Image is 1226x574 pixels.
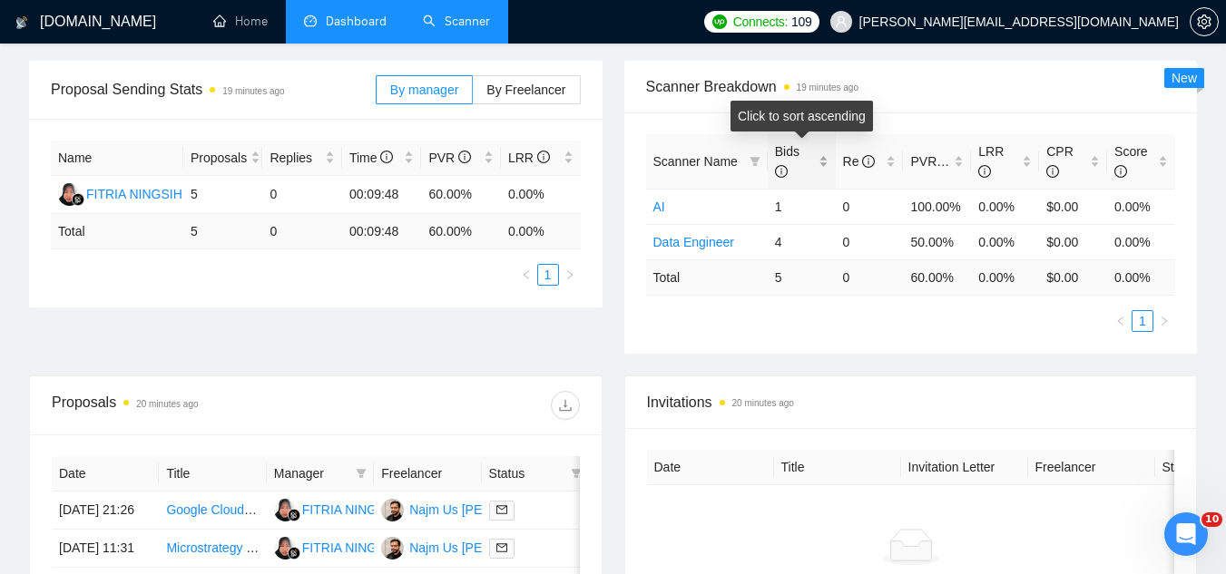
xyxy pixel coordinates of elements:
[374,456,481,491] th: Freelancer
[521,269,532,280] span: left
[647,450,774,485] th: Date
[836,189,904,224] td: 0
[1164,512,1208,556] iframe: Intercom live chat
[515,264,537,286] li: Previous Page
[1191,15,1218,29] span: setting
[262,214,342,249] td: 0
[288,547,300,559] img: gigradar-bm.png
[797,83,858,92] time: 19 minutes ago
[552,398,579,413] span: download
[213,14,268,29] a: homeHome
[262,141,342,176] th: Replies
[159,491,266,530] td: Google Cloud Notification Application Development
[86,184,182,204] div: FITRIA NINGSIH
[1114,165,1127,178] span: info-circle
[421,214,501,249] td: 60.00 %
[538,265,558,285] a: 1
[380,151,393,163] span: info-circle
[274,501,398,516] a: FNFITRIA NINGSIH
[183,176,263,214] td: 5
[835,15,848,28] span: user
[352,460,370,487] span: filter
[653,235,735,249] a: Data Engineer
[1107,224,1175,259] td: 0.00%
[1046,165,1059,178] span: info-circle
[349,151,393,165] span: Time
[746,148,764,175] span: filter
[646,75,1176,98] span: Scanner Breakdown
[1028,450,1155,485] th: Freelancer
[862,155,875,168] span: info-circle
[750,156,760,167] span: filter
[971,259,1039,295] td: 0.00 %
[978,144,1004,179] span: LRR
[58,183,81,206] img: FN
[183,141,263,176] th: Proposals
[910,154,953,169] span: PVR
[1107,259,1175,295] td: 0.00 %
[775,144,799,179] span: Bids
[183,214,263,249] td: 5
[58,186,182,200] a: FNFITRIA NINGSIH
[1039,259,1107,295] td: $ 0.00
[653,154,738,169] span: Scanner Name
[159,456,266,491] th: Title
[72,193,84,206] img: gigradar-bm.png
[768,189,836,224] td: 1
[712,15,727,29] img: upwork-logo.png
[496,542,507,553] span: mail
[774,450,901,485] th: Title
[52,456,159,491] th: Date
[423,14,490,29] a: searchScanner
[501,214,581,249] td: 0.00 %
[267,456,374,491] th: Manager
[978,165,991,178] span: info-circle
[496,504,507,515] span: mail
[551,391,580,420] button: download
[381,537,404,559] img: NU
[381,501,566,516] a: NUNajm Us [PERSON_NAME]
[52,491,159,530] td: [DATE] 21:26
[1159,316,1170,326] span: right
[262,176,342,214] td: 0
[270,148,321,168] span: Replies
[971,224,1039,259] td: 0.00%
[274,463,348,483] span: Manager
[52,530,159,568] td: [DATE] 11:31
[1110,310,1132,332] button: left
[274,540,398,554] a: FNFITRIA NINGSIH
[326,14,387,29] span: Dashboard
[486,83,565,97] span: By Freelancer
[1133,311,1152,331] a: 1
[166,540,422,555] a: Microstrategy to Azure BI Migration Specialist
[843,154,876,169] span: Re
[1039,224,1107,259] td: $0.00
[342,176,422,214] td: 00:09:48
[421,176,501,214] td: 60.00%
[564,269,575,280] span: right
[653,199,665,214] a: AI
[274,499,297,521] img: FN
[903,189,971,224] td: 100.00%
[903,259,971,295] td: 60.00 %
[1190,7,1219,36] button: setting
[559,264,581,286] li: Next Page
[222,86,284,96] time: 19 minutes ago
[775,165,788,178] span: info-circle
[515,264,537,286] button: left
[791,12,811,32] span: 109
[381,499,404,521] img: NU
[559,264,581,286] button: right
[1115,316,1126,326] span: left
[381,540,566,554] a: NUNajm Us [PERSON_NAME]
[1153,310,1175,332] button: right
[903,224,971,259] td: 50.00%
[732,398,794,408] time: 20 minutes ago
[1107,189,1175,224] td: 0.00%
[1153,310,1175,332] li: Next Page
[733,12,788,32] span: Connects:
[768,224,836,259] td: 4
[458,151,471,163] span: info-circle
[971,189,1039,224] td: 0.00%
[1039,189,1107,224] td: $0.00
